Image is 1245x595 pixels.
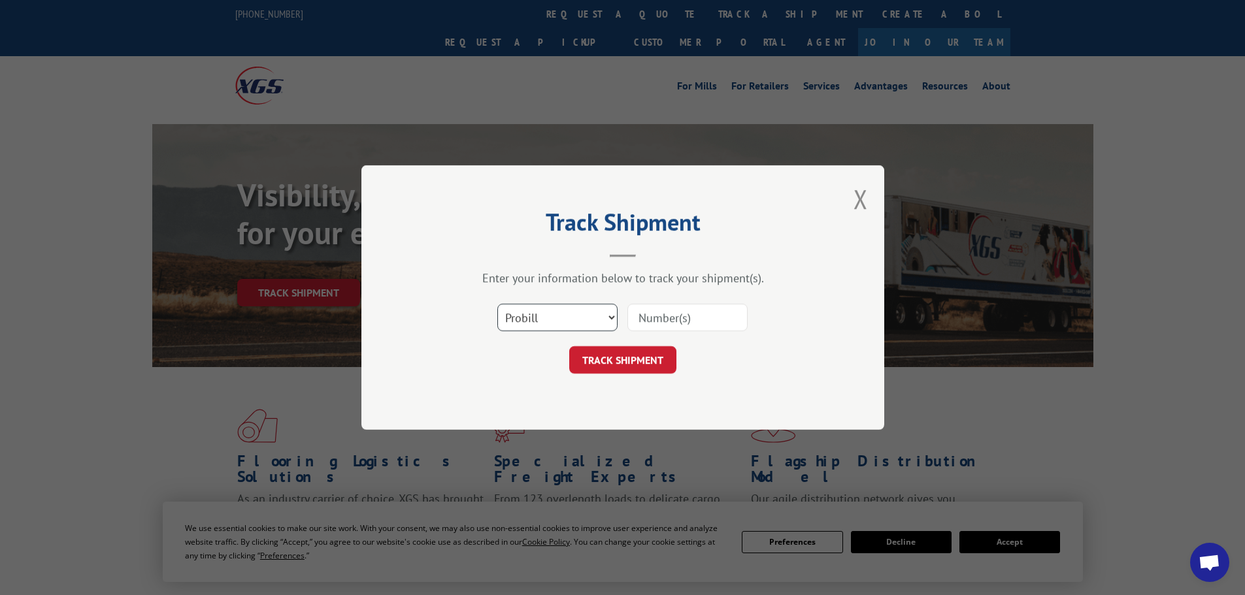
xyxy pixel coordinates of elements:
[427,270,819,285] div: Enter your information below to track your shipment(s).
[427,213,819,238] h2: Track Shipment
[1190,543,1229,582] div: Open chat
[627,304,748,331] input: Number(s)
[569,346,676,374] button: TRACK SHIPMENT
[854,182,868,216] button: Close modal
